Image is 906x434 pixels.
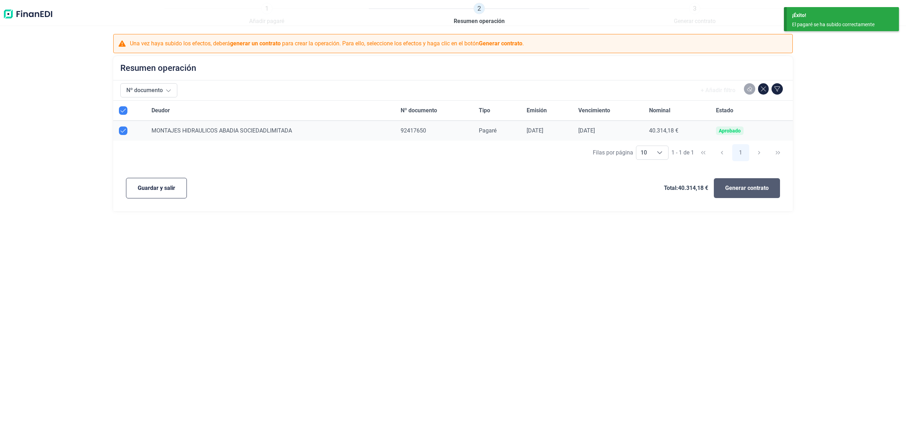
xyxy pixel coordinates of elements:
[126,178,187,198] button: Guardar y salir
[527,127,567,134] div: [DATE]
[3,3,53,26] img: Logo de aplicación
[649,106,670,115] span: Nominal
[713,144,730,161] button: Previous Page
[664,184,708,192] span: Total: 40.314,18 €
[151,106,170,115] span: Deudor
[454,17,505,26] span: Resumen operación
[479,127,497,134] span: Pagaré
[230,40,281,47] b: generar un contrato
[636,146,651,159] span: 10
[119,106,127,115] div: All items selected
[138,184,175,192] span: Guardar y salir
[454,3,505,26] a: 2Resumen operación
[119,126,127,135] div: Row Unselected null
[792,12,894,19] div: ¡Éxito!
[792,21,888,28] div: El pagaré se ha subido correctamente
[401,106,437,115] span: Nº documento
[474,3,485,14] span: 2
[479,40,522,47] b: Generar contrato
[714,178,780,198] button: Generar contrato
[527,106,547,115] span: Emisión
[120,83,177,97] button: Nº documento
[751,144,768,161] button: Next Page
[732,144,749,161] button: Page 1
[578,127,638,134] div: [DATE]
[401,127,426,134] span: 92417650
[651,146,668,159] div: Choose
[719,128,741,134] div: Aprobado
[671,150,694,156] span: 1 - 1 de 1
[130,39,524,48] p: Una vez haya subido los efectos, deberá para crear la operación. Para ello, seleccione los efecto...
[479,106,490,115] span: Tipo
[120,63,196,73] h2: Resumen operación
[769,144,786,161] button: Last Page
[649,127,705,134] div: 40.314,18 €
[593,148,633,157] div: Filas por página
[695,144,712,161] button: First Page
[151,127,292,134] span: MONTAJES HIDRAULICOS ABADIA SOCIEDADLIMITADA
[725,184,769,192] span: Generar contrato
[716,106,733,115] span: Estado
[578,106,610,115] span: Vencimiento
